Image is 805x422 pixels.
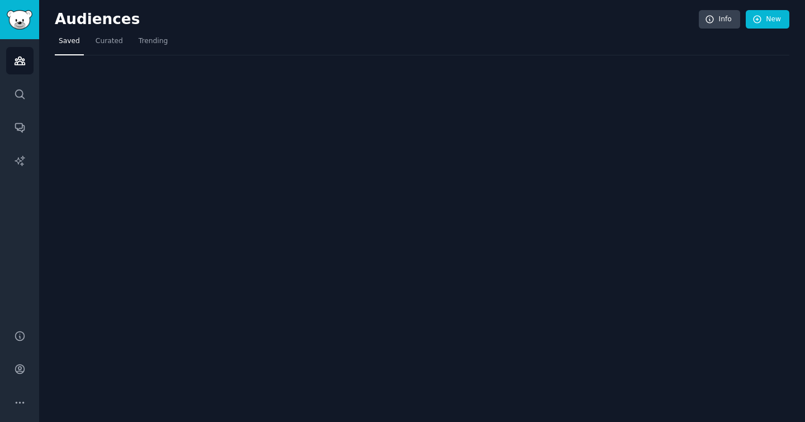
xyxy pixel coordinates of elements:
a: New [746,10,789,29]
a: Saved [55,32,84,55]
h2: Audiences [55,11,699,29]
span: Saved [59,36,80,46]
a: Curated [92,32,127,55]
span: Curated [96,36,123,46]
a: Info [699,10,740,29]
a: Trending [135,32,172,55]
img: GummySearch logo [7,10,32,30]
span: Trending [139,36,168,46]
